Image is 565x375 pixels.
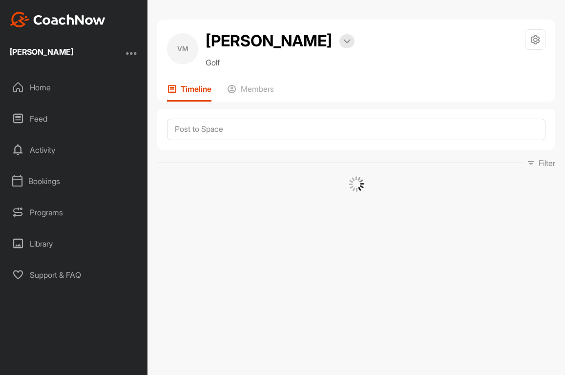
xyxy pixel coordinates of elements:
[5,200,143,225] div: Programs
[5,231,143,256] div: Library
[349,176,364,192] img: G6gVgL6ErOh57ABN0eRmCEwV0I4iEi4d8EwaPGI0tHgoAbU4EAHFLEQAh+QQFCgALACwIAA4AGAASAAAEbHDJSesaOCdk+8xg...
[5,106,143,131] div: Feed
[10,48,73,56] div: [PERSON_NAME]
[241,84,274,94] p: Members
[206,57,355,68] p: Golf
[343,39,351,44] img: arrow-down
[167,33,198,64] div: VM
[181,84,211,94] p: Timeline
[5,263,143,287] div: Support & FAQ
[5,169,143,193] div: Bookings
[10,12,105,27] img: CoachNow
[5,138,143,162] div: Activity
[206,29,332,53] h2: [PERSON_NAME]
[539,157,555,169] p: Filter
[5,75,143,100] div: Home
